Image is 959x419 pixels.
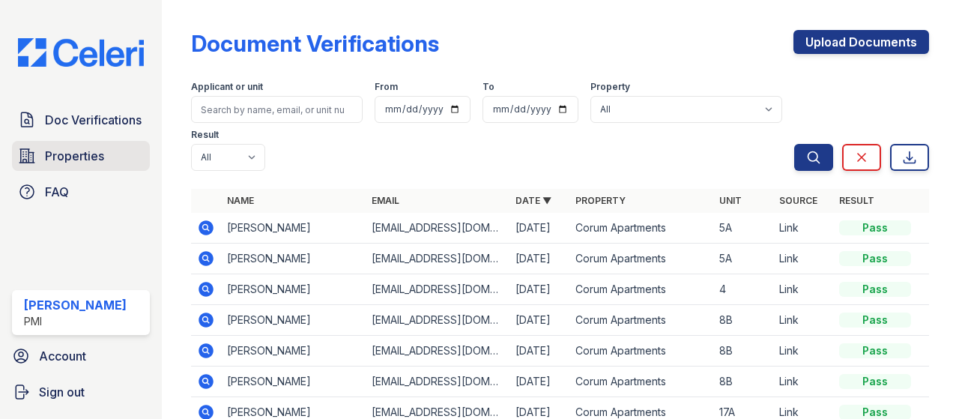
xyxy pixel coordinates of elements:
[366,274,509,305] td: [EMAIL_ADDRESS][DOMAIN_NAME]
[366,367,509,397] td: [EMAIL_ADDRESS][DOMAIN_NAME]
[773,213,833,244] td: Link
[793,30,929,54] a: Upload Documents
[509,367,569,397] td: [DATE]
[773,305,833,336] td: Link
[45,147,104,165] span: Properties
[773,367,833,397] td: Link
[221,274,365,305] td: [PERSON_NAME]
[590,81,630,93] label: Property
[45,111,142,129] span: Doc Verifications
[509,244,569,274] td: [DATE]
[509,213,569,244] td: [DATE]
[509,274,569,305] td: [DATE]
[773,336,833,367] td: Link
[6,377,156,407] a: Sign out
[191,81,263,93] label: Applicant or unit
[482,81,494,93] label: To
[509,336,569,367] td: [DATE]
[191,129,219,141] label: Result
[366,305,509,336] td: [EMAIL_ADDRESS][DOMAIN_NAME]
[569,274,713,305] td: Corum Apartments
[366,213,509,244] td: [EMAIL_ADDRESS][DOMAIN_NAME]
[713,305,773,336] td: 8B
[372,195,399,206] a: Email
[191,96,363,123] input: Search by name, email, or unit number
[839,195,874,206] a: Result
[221,336,365,367] td: [PERSON_NAME]
[45,183,69,201] span: FAQ
[509,305,569,336] td: [DATE]
[221,305,365,336] td: [PERSON_NAME]
[569,336,713,367] td: Corum Apartments
[221,244,365,274] td: [PERSON_NAME]
[221,213,365,244] td: [PERSON_NAME]
[6,38,156,67] img: CE_Logo_Blue-a8612792a0a2168367f1c8372b55b34899dd931a85d93a1a3d3e32e68fde9ad4.png
[12,105,150,135] a: Doc Verifications
[12,141,150,171] a: Properties
[773,274,833,305] td: Link
[719,195,742,206] a: Unit
[713,336,773,367] td: 8B
[569,213,713,244] td: Corum Apartments
[575,195,626,206] a: Property
[39,383,85,401] span: Sign out
[713,213,773,244] td: 5A
[366,244,509,274] td: [EMAIL_ADDRESS][DOMAIN_NAME]
[839,251,911,266] div: Pass
[366,336,509,367] td: [EMAIL_ADDRESS][DOMAIN_NAME]
[569,367,713,397] td: Corum Apartments
[839,343,911,358] div: Pass
[24,314,127,329] div: PMI
[839,220,911,235] div: Pass
[713,274,773,305] td: 4
[839,313,911,328] div: Pass
[779,195,817,206] a: Source
[221,367,365,397] td: [PERSON_NAME]
[713,244,773,274] td: 5A
[713,367,773,397] td: 8B
[39,347,86,365] span: Account
[773,244,833,274] td: Link
[191,30,439,57] div: Document Verifications
[839,282,911,297] div: Pass
[839,374,911,389] div: Pass
[375,81,398,93] label: From
[12,177,150,207] a: FAQ
[569,305,713,336] td: Corum Apartments
[6,341,156,371] a: Account
[24,296,127,314] div: [PERSON_NAME]
[227,195,254,206] a: Name
[569,244,713,274] td: Corum Apartments
[515,195,551,206] a: Date ▼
